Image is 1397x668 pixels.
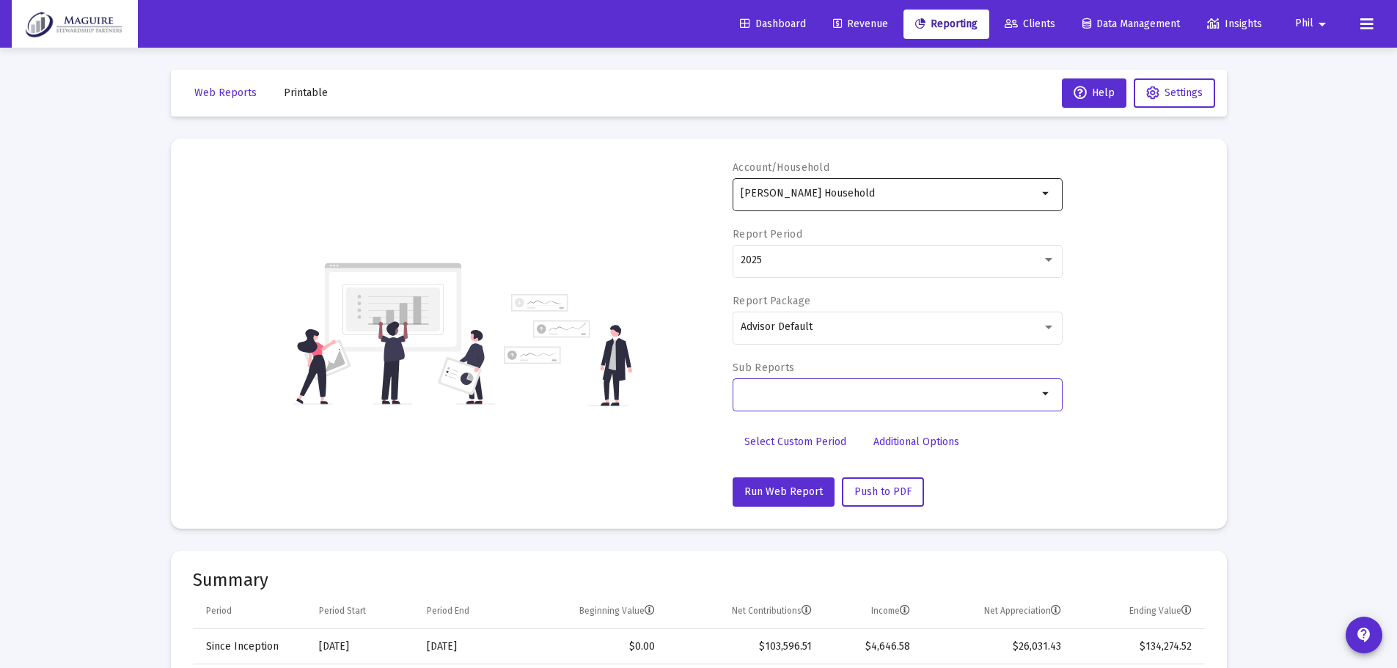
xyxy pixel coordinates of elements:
td: $4,646.58 [822,629,920,664]
mat-icon: arrow_drop_down [1038,385,1055,403]
div: [DATE] [427,639,508,654]
button: Run Web Report [733,477,835,507]
a: Insights [1195,10,1274,39]
mat-icon: arrow_drop_down [1313,10,1331,39]
label: Account/Household [733,161,829,174]
td: $103,596.51 [665,629,822,664]
mat-chip-list: Selection [741,385,1038,403]
mat-card-title: Summary [193,573,1205,587]
div: Net Appreciation [984,605,1061,617]
span: Insights [1207,18,1262,30]
img: Dashboard [23,10,127,39]
img: reporting [293,261,495,406]
span: Reporting [915,18,978,30]
img: reporting-alt [504,294,632,406]
td: Column Period End [417,593,518,628]
input: Search or select an account or household [741,188,1038,199]
span: Revenue [833,18,888,30]
td: Column Beginning Value [518,593,665,628]
span: 2025 [741,254,762,266]
td: $134,274.52 [1071,629,1204,664]
label: Sub Reports [733,361,794,374]
span: Select Custom Period [744,436,846,448]
span: Additional Options [873,436,959,448]
span: Clients [1005,18,1055,30]
button: Web Reports [183,78,268,108]
td: $0.00 [518,629,665,664]
label: Report Package [733,295,810,307]
td: $26,031.43 [920,629,1072,664]
button: Help [1062,78,1126,108]
button: Push to PDF [842,477,924,507]
div: Period Start [319,605,366,617]
a: Reporting [903,10,989,39]
button: Settings [1134,78,1215,108]
span: Advisor Default [741,320,813,333]
span: Run Web Report [744,485,823,498]
span: Web Reports [194,87,257,99]
span: Phil [1295,18,1313,30]
label: Report Period [733,228,802,241]
mat-icon: arrow_drop_down [1038,185,1055,202]
td: Column Period [193,593,309,628]
span: Data Management [1082,18,1180,30]
td: Column Income [822,593,920,628]
button: Printable [272,78,340,108]
td: Column Ending Value [1071,593,1204,628]
button: Phil [1277,9,1349,38]
td: Column Net Contributions [665,593,822,628]
div: Ending Value [1129,605,1192,617]
a: Revenue [821,10,900,39]
a: Dashboard [728,10,818,39]
a: Clients [993,10,1067,39]
td: Column Period Start [309,593,417,628]
div: Period End [427,605,469,617]
span: Settings [1165,87,1203,99]
span: Dashboard [740,18,806,30]
mat-icon: contact_support [1355,626,1373,644]
div: Beginning Value [579,605,655,617]
td: Since Inception [193,629,309,664]
td: Column Net Appreciation [920,593,1072,628]
div: Period [206,605,232,617]
div: [DATE] [319,639,406,654]
div: Income [871,605,910,617]
span: Push to PDF [854,485,912,498]
span: Help [1074,87,1115,99]
span: Printable [284,87,328,99]
a: Data Management [1071,10,1192,39]
div: Net Contributions [732,605,812,617]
